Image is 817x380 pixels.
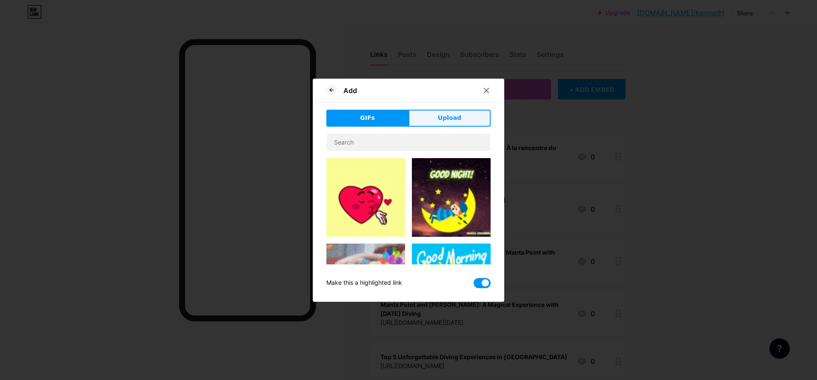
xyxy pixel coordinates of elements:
[438,113,461,122] span: Upload
[408,110,491,127] button: Upload
[412,244,491,322] img: Gihpy
[326,244,405,347] img: Gihpy
[343,85,357,96] div: Add
[326,110,408,127] button: GIFs
[326,158,405,237] img: Gihpy
[326,278,402,288] div: Make this a highlighted link
[360,113,375,122] span: GIFs
[327,134,490,151] input: Search
[412,158,491,237] img: Gihpy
